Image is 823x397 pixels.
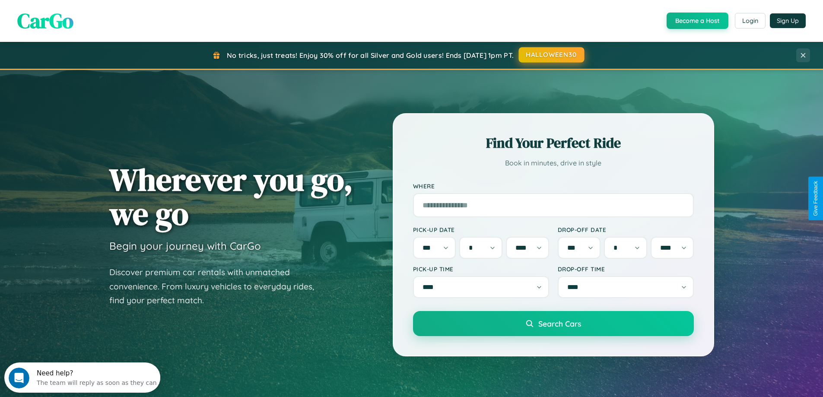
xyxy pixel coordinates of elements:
[227,51,514,60] span: No tricks, just treats! Enjoy 30% off for all Silver and Gold users! Ends [DATE] 1pm PT.
[413,182,694,190] label: Where
[413,265,549,273] label: Pick-up Time
[770,13,806,28] button: Sign Up
[813,181,819,216] div: Give Feedback
[109,239,261,252] h3: Begin your journey with CarGo
[109,265,325,308] p: Discover premium car rentals with unmatched convenience. From luxury vehicles to everyday rides, ...
[32,14,153,23] div: The team will reply as soon as they can
[32,7,153,14] div: Need help?
[9,368,29,388] iframe: Intercom live chat
[3,3,161,27] div: Open Intercom Messenger
[538,319,581,328] span: Search Cars
[735,13,766,29] button: Login
[4,362,160,393] iframe: Intercom live chat discovery launcher
[413,157,694,169] p: Book in minutes, drive in style
[413,133,694,152] h2: Find Your Perfect Ride
[558,265,694,273] label: Drop-off Time
[109,162,353,231] h1: Wherever you go, we go
[519,47,585,63] button: HALLOWEEN30
[413,311,694,336] button: Search Cars
[558,226,694,233] label: Drop-off Date
[17,6,73,35] span: CarGo
[667,13,728,29] button: Become a Host
[413,226,549,233] label: Pick-up Date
